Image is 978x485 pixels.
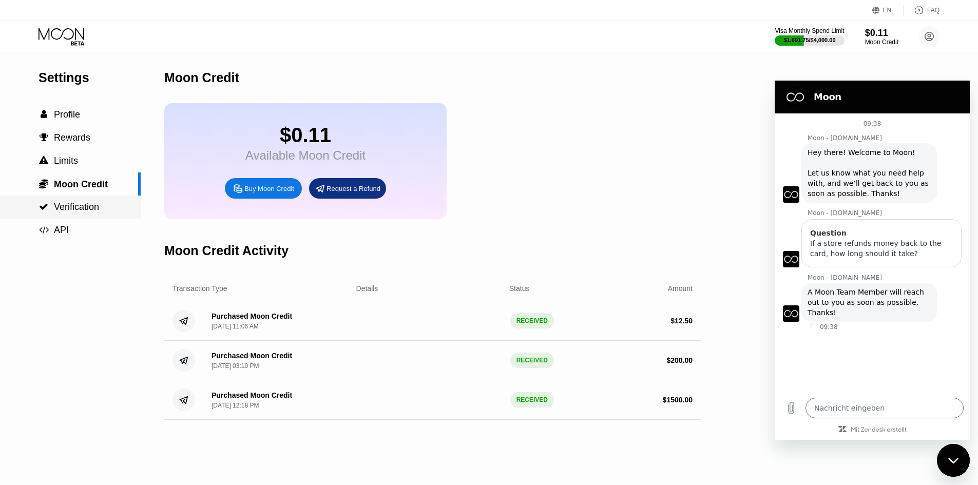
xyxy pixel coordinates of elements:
[872,5,904,15] div: EN
[245,124,366,147] div: $0.11
[865,38,898,46] div: Moon Credit
[39,202,49,211] div: 
[663,396,693,404] div: $ 1500.00
[39,202,48,211] span: 
[509,284,530,293] div: Status
[775,27,844,34] div: Visa Monthly Spend Limit
[54,179,108,189] span: Moon Credit
[245,148,366,163] div: Available Moon Credit
[937,444,970,477] iframe: Schaltfläche zum Öffnen des Messaging-Fensters; Konversation läuft
[172,284,227,293] div: Transaction Type
[865,28,898,38] div: $0.11
[212,323,259,330] div: [DATE] 11:06 AM
[225,178,302,199] div: Buy Moon Credit
[39,156,49,165] div: 
[927,7,939,14] div: FAQ
[212,402,259,409] div: [DATE] 12:18 PM
[40,133,48,142] span: 
[39,179,48,189] span: 
[164,70,239,85] div: Moon Credit
[883,7,892,14] div: EN
[39,225,49,235] div: 
[39,179,49,189] div: 
[54,225,69,235] span: API
[510,392,554,408] div: RECEIVED
[39,70,141,85] div: Settings
[670,317,693,325] div: $ 12.50
[39,156,48,165] span: 
[865,28,898,46] div: $0.11Moon Credit
[775,81,970,440] iframe: Messaging-Fenster
[39,110,49,119] div: 
[164,243,289,258] div: Moon Credit Activity
[54,132,90,143] span: Rewards
[510,353,554,368] div: RECEIVED
[212,362,259,370] div: [DATE] 03:10 PM
[54,202,99,212] span: Verification
[356,284,378,293] div: Details
[668,284,693,293] div: Amount
[54,156,78,166] span: Limits
[666,356,693,364] div: $ 200.00
[327,184,380,193] div: Request a Refund
[904,5,939,15] div: FAQ
[41,110,47,119] span: 
[39,133,49,142] div: 
[212,312,292,320] div: Purchased Moon Credit
[784,37,836,43] div: $1,691.75 / $4,000.00
[212,352,292,360] div: Purchased Moon Credit
[54,109,80,120] span: Profile
[309,178,386,199] div: Request a Refund
[244,184,294,193] div: Buy Moon Credit
[775,27,844,46] div: Visa Monthly Spend Limit$1,691.75/$4,000.00
[510,313,554,328] div: RECEIVED
[212,391,292,399] div: Purchased Moon Credit
[39,225,49,235] span: 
